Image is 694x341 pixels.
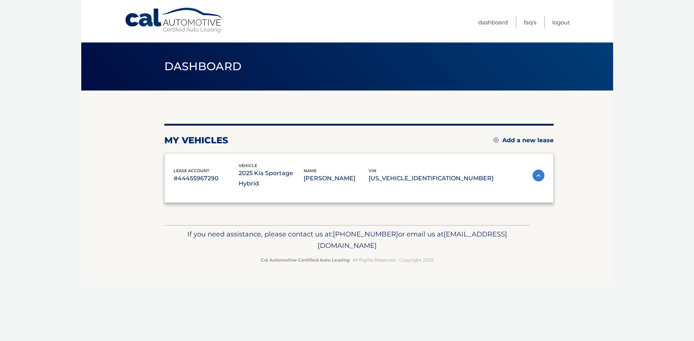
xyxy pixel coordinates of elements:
[552,16,570,28] a: Logout
[304,168,317,173] span: name
[493,137,499,143] img: add.svg
[169,228,525,252] p: If you need assistance, please contact us at: or email us at
[533,170,544,181] img: accordion-active.svg
[164,59,242,73] span: Dashboard
[304,173,369,184] p: [PERSON_NAME]
[124,7,224,34] a: Cal Automotive
[261,257,349,263] strong: Cal Automotive Certified Auto Leasing
[239,163,257,168] span: vehicle
[524,16,536,28] a: FAQ's
[478,16,508,28] a: Dashboard
[369,168,376,173] span: vin
[174,173,239,184] p: #44455967290
[493,137,554,144] a: Add a new lease
[369,173,493,184] p: [US_VEHICLE_IDENTIFICATION_NUMBER]
[164,135,228,146] h2: my vehicles
[333,230,398,238] span: [PHONE_NUMBER]
[239,168,304,189] p: 2025 Kia Sportage Hybrid
[174,168,209,173] span: lease account
[169,256,525,264] p: - All Rights Reserved - Copyright 2025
